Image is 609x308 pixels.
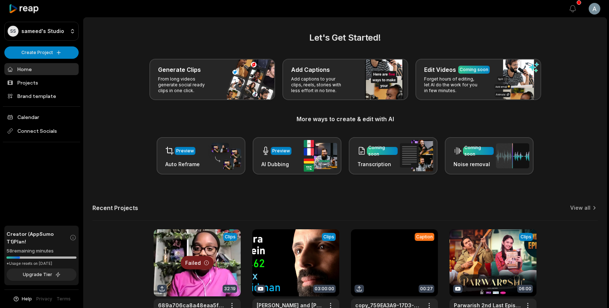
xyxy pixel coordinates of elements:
[13,296,32,302] button: Help
[92,31,598,44] h2: Let's Get Started!
[4,124,79,137] span: Connect Socials
[4,77,79,89] a: Projects
[496,143,529,168] img: noise_removal.png
[158,65,201,74] h3: Generate Clips
[22,296,32,302] span: Help
[272,148,290,154] div: Preview
[7,261,76,266] div: *Usage resets on [DATE]
[7,230,70,245] span: Creator (AppSumo T1) Plan!
[4,111,79,123] a: Calendar
[8,26,18,37] div: SS
[291,76,347,94] p: Add captions to your clips, reels, stories with less effort in no time.
[424,65,456,74] h3: Edit Videos
[357,160,398,168] h3: Transcription
[400,140,433,171] img: transcription.png
[57,296,71,302] a: Terms
[36,296,52,302] a: Privacy
[158,76,214,94] p: From long videos generate social ready clips in one click.
[460,66,488,73] div: Coming soon
[4,90,79,102] a: Brand template
[570,204,591,212] a: View all
[4,63,79,75] a: Home
[92,204,138,212] h2: Recent Projects
[92,115,598,123] h3: More ways to create & edit with AI
[424,76,480,94] p: Forget hours of editing, let AI do the work for you in few minutes.
[7,247,76,255] div: 58 remaining minutes
[261,160,291,168] h3: AI Dubbing
[291,65,330,74] h3: Add Captions
[453,160,494,168] h3: Noise removal
[21,28,64,34] p: sameed's Studio
[208,142,241,170] img: auto_reframe.png
[464,144,492,157] div: Coming soon
[176,148,194,154] div: Preview
[4,46,79,59] button: Create Project
[7,268,76,281] button: Upgrade Tier
[304,140,337,172] img: ai_dubbing.png
[368,144,396,157] div: Coming soon
[165,160,200,168] h3: Auto Reframe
